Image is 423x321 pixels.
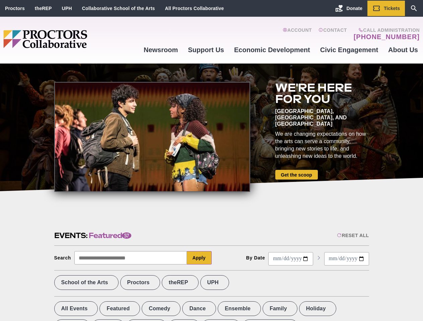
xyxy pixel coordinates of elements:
label: All Events [54,301,98,316]
a: Get the scoop [275,170,318,180]
a: Account [283,27,312,41]
a: Newsroom [139,41,183,59]
a: Donate [330,1,367,16]
a: UPH [62,6,72,11]
a: Civic Engagement [315,41,383,59]
span: Call Administration [352,27,420,33]
label: theREP [162,275,199,290]
label: School of the Arts [54,275,119,290]
span: Featured [89,230,131,241]
a: Support Us [183,41,229,59]
a: All Proctors Collaborative [165,6,224,11]
img: Proctors logo [3,30,139,48]
a: Proctors [5,6,25,11]
a: Collaborative School of the Arts [82,6,155,11]
h2: Events: [54,230,131,241]
div: [GEOGRAPHIC_DATA], [GEOGRAPHIC_DATA], and [GEOGRAPHIC_DATA] [275,108,369,127]
a: Economic Development [229,41,315,59]
label: Holiday [299,301,336,316]
a: Tickets [367,1,405,16]
label: UPH [200,275,229,290]
a: Contact [319,27,347,41]
h2: We're here for you [275,82,369,105]
label: Ensemble [218,301,261,316]
label: Featured [99,301,140,316]
label: Proctors [120,275,160,290]
a: Search [405,1,423,16]
span: 57 [122,232,131,239]
span: Donate [347,6,362,11]
div: Reset All [337,233,369,238]
a: theREP [35,6,52,11]
div: Search [54,255,71,260]
button: Apply [187,251,212,264]
div: We are changing expectations on how the arts can serve a community, bringing new stories to life,... [275,130,369,160]
a: About Us [383,41,423,59]
label: Family [263,301,297,316]
a: [PHONE_NUMBER] [354,33,420,41]
label: Dance [182,301,216,316]
span: Tickets [384,6,400,11]
label: Comedy [142,301,181,316]
div: By Date [246,255,265,260]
